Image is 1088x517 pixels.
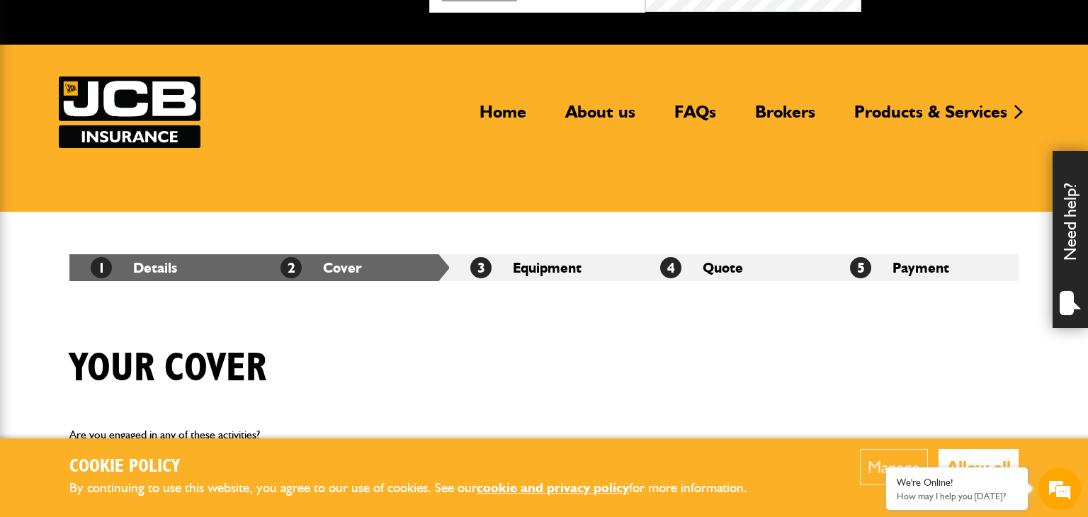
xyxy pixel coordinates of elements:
h1: Your cover [69,345,266,392]
a: Brokers [744,101,826,134]
p: By continuing to use this website, you agree to our use of cookies. See our for more information. [69,477,771,499]
li: Quote [639,254,829,281]
img: d_20077148190_company_1631870298795_20077148190 [24,79,59,98]
li: Equipment [449,254,639,281]
input: Enter your last name [18,131,259,162]
div: We're Online! [897,477,1017,489]
p: Are you engaged in any of these activities? [69,426,695,444]
textarea: Type your message and hit 'Enter' [18,256,259,394]
button: Manage [860,449,928,485]
img: JCB Insurance Services logo [59,76,200,148]
input: Enter your phone number [18,215,259,246]
a: FAQs [664,101,727,134]
em: Start Chat [193,407,257,426]
a: JCB Insurance Services [59,76,200,148]
input: Enter your email address [18,173,259,204]
span: 4 [660,257,681,278]
li: Cover [259,254,449,281]
p: How may I help you today? [897,491,1017,501]
span: 2 [280,257,302,278]
h2: Cookie Policy [69,456,771,478]
span: 5 [850,257,871,278]
a: 1Details [91,259,177,276]
a: Home [469,101,537,134]
button: Allow all [939,449,1019,485]
a: cookie and privacy policy [477,479,629,496]
span: 1 [91,257,112,278]
li: Payment [829,254,1019,281]
a: Products & Services [844,101,1018,134]
a: About us [555,101,646,134]
span: 3 [470,257,492,278]
div: Chat with us now [74,79,238,98]
div: Need help? [1053,151,1088,328]
div: Minimize live chat window [232,7,266,41]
